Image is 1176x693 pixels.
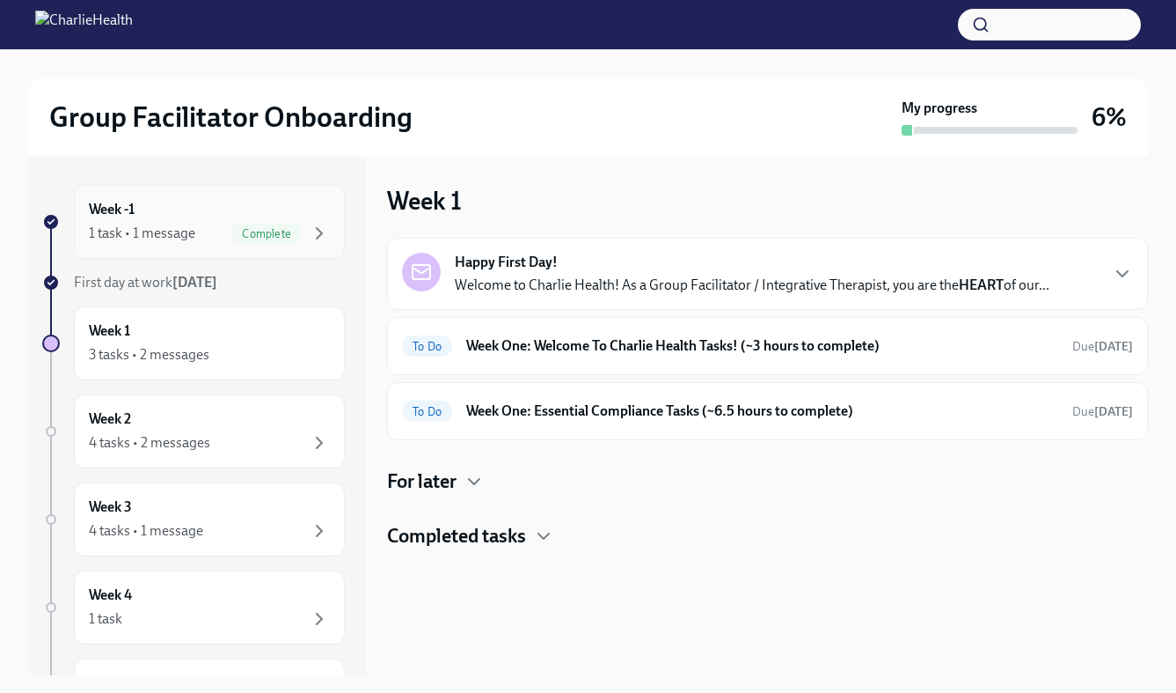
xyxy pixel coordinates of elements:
[35,11,133,39] img: CharlieHealth
[89,498,132,517] h6: Week 3
[89,200,135,219] h6: Week -1
[387,468,1148,495] div: For later
[89,409,131,429] h6: Week 2
[387,185,462,217] h3: Week 1
[1094,339,1133,354] strong: [DATE]
[387,468,457,495] h4: For later
[402,397,1133,425] a: To DoWeek One: Essential Compliance Tasks (~6.5 hours to complete)Due[DATE]
[42,273,345,292] a: First day at work[DATE]
[42,185,345,259] a: Week -11 task • 1 messageComplete
[89,521,203,541] div: 4 tasks • 1 message
[89,433,210,453] div: 4 tasks • 2 messages
[42,483,345,557] a: Week 34 tasks • 1 message
[902,99,977,118] strong: My progress
[402,340,452,353] span: To Do
[466,402,1058,421] h6: Week One: Essential Compliance Tasks (~6.5 hours to complete)
[402,405,452,418] span: To Do
[89,609,122,629] div: 1 task
[231,227,302,240] span: Complete
[1072,338,1133,355] span: September 29th, 2025 08:00
[455,253,558,272] strong: Happy First Day!
[1094,404,1133,419] strong: [DATE]
[89,586,132,605] h6: Week 4
[42,394,345,468] a: Week 24 tasks • 2 messages
[42,306,345,380] a: Week 13 tasks • 2 messages
[959,276,1004,293] strong: HEART
[172,274,217,291] strong: [DATE]
[89,224,195,243] div: 1 task • 1 message
[1072,339,1133,354] span: Due
[74,274,217,291] span: First day at work
[387,523,526,549] h4: Completed tasks
[89,321,130,341] h6: Week 1
[466,336,1058,356] h6: Week One: Welcome To Charlie Health Tasks! (~3 hours to complete)
[1092,101,1127,133] h3: 6%
[42,571,345,645] a: Week 41 task
[387,523,1148,549] div: Completed tasks
[49,100,413,135] h2: Group Facilitator Onboarding
[89,674,132,693] h6: Week 5
[1072,403,1133,420] span: September 29th, 2025 08:00
[402,332,1133,360] a: To DoWeek One: Welcome To Charlie Health Tasks! (~3 hours to complete)Due[DATE]
[455,276,1049,295] p: Welcome to Charlie Health! As a Group Facilitator / Integrative Therapist, you are the of our...
[89,345,209,365] div: 3 tasks • 2 messages
[1072,404,1133,419] span: Due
